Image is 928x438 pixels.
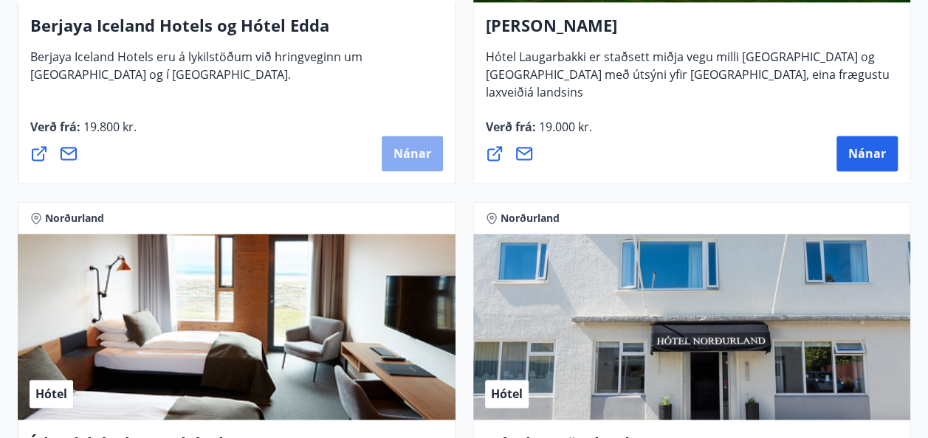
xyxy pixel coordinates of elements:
span: Verð frá : [486,119,592,147]
span: Hótel Laugarbakki er staðsett miðja vegu milli [GEOGRAPHIC_DATA] og [GEOGRAPHIC_DATA] með útsýni ... [486,49,890,112]
button: Nánar [382,136,443,171]
span: Hótel [491,386,523,402]
span: Nánar [848,145,886,161]
span: 19.800 kr. [80,119,137,135]
button: Nánar [836,136,898,171]
span: Nánar [393,145,431,161]
h4: Berjaya Iceland Hotels og Hótel Edda [30,14,443,48]
span: 19.000 kr. [536,119,592,135]
span: Hótel [35,386,67,402]
span: Norðurland [501,211,560,226]
h4: [PERSON_NAME] [486,14,898,48]
span: Norðurland [45,211,104,226]
span: Berjaya Iceland Hotels eru á lykilstöðum við hringveginn um [GEOGRAPHIC_DATA] og í [GEOGRAPHIC_DA... [30,49,362,94]
span: Verð frá : [30,119,137,147]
